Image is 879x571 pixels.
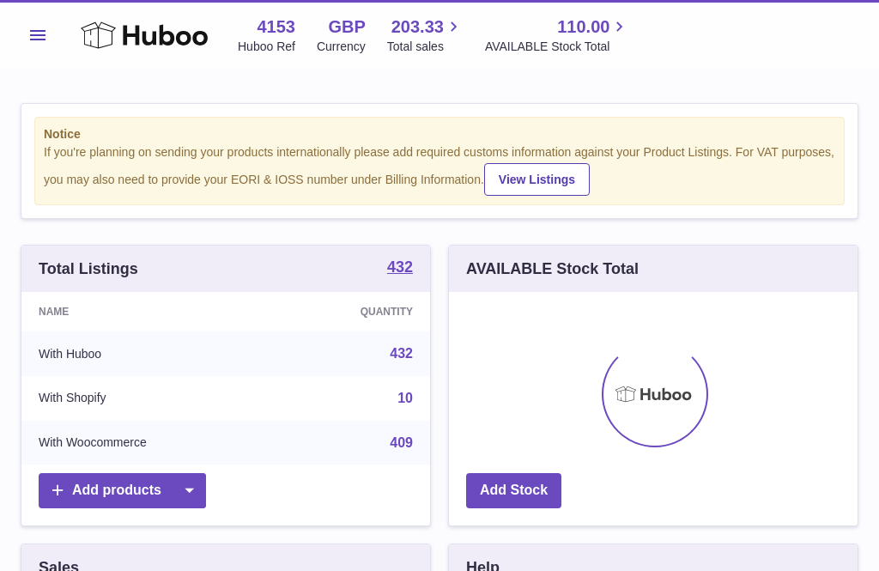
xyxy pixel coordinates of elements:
[485,15,630,55] a: 110.00 AVAILABLE Stock Total
[390,346,413,361] a: 432
[21,376,275,421] td: With Shopify
[21,331,275,376] td: With Huboo
[328,15,365,39] strong: GBP
[485,39,630,55] span: AVAILABLE Stock Total
[39,258,138,279] h3: Total Listings
[317,39,366,55] div: Currency
[557,15,609,39] span: 110.00
[387,39,464,55] span: Total sales
[387,259,413,278] a: 432
[257,15,295,39] strong: 4153
[21,292,275,331] th: Name
[387,15,464,55] a: 203.33 Total sales
[466,258,639,279] h3: AVAILABLE Stock Total
[275,292,430,331] th: Quantity
[44,126,835,143] strong: Notice
[39,473,206,508] a: Add products
[397,391,413,405] a: 10
[390,435,413,450] a: 409
[387,259,413,275] strong: 432
[21,421,275,465] td: With Woocommerce
[466,473,561,508] a: Add Stock
[391,15,444,39] span: 203.33
[44,144,835,196] div: If you're planning on sending your products internationally please add required customs informati...
[238,39,295,55] div: Huboo Ref
[484,163,590,196] a: View Listings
